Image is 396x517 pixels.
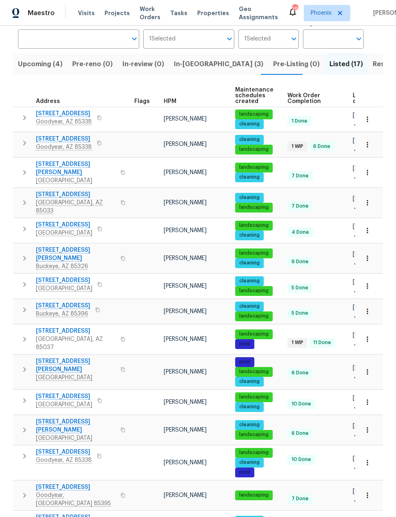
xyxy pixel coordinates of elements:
span: [PERSON_NAME] [164,492,207,498]
span: cleaning [236,378,263,385]
span: Pre-Listing (0) [273,58,320,70]
span: HPM [164,98,176,104]
span: cleaning [236,303,263,310]
span: Properties [197,9,229,17]
span: [PERSON_NAME] [164,141,207,147]
span: cleaning [236,121,263,128]
span: [DATE] [353,365,370,371]
span: 6 Done [288,369,312,376]
span: 6 Done [310,143,334,150]
span: [PERSON_NAME] [164,399,207,405]
span: landscaping [236,449,272,456]
span: landscaping [236,250,272,257]
span: 5 Done [288,284,311,291]
span: [PERSON_NAME] [164,460,207,466]
span: [DATE] [353,138,370,143]
span: Maintenance schedules created [235,87,274,104]
span: landscaping [236,492,272,499]
span: [DATE] [353,304,370,310]
span: landscaping [236,313,272,320]
span: 1 WIP [288,143,307,150]
span: landscaping [236,394,272,401]
span: 1 WIP [288,339,307,346]
span: [DATE] [353,423,370,429]
span: 4 Done [288,229,312,236]
span: [DATE] [353,456,370,461]
span: Pre-reno (0) [72,58,113,70]
span: [STREET_ADDRESS] [36,327,116,335]
span: 10 Done [288,401,314,407]
span: landscaping [236,204,272,211]
span: [DATE] [353,224,370,229]
span: Upcoming (4) [18,58,62,70]
span: [DATE] [353,196,370,201]
span: [PERSON_NAME] [164,116,207,122]
span: pool [236,340,254,347]
span: Flags [134,98,150,104]
span: cleaning [236,136,263,143]
span: cleaning [236,403,263,410]
span: 11 Done [310,339,334,346]
span: landscaping [236,164,272,171]
button: Open [353,33,365,45]
span: [DATE] [353,279,370,285]
span: landscaping [236,222,272,229]
span: 6 Done [288,258,312,265]
span: [DATE] [353,332,370,338]
button: Open [288,33,300,45]
span: landscaping [236,146,272,153]
span: [DATE] [353,112,370,118]
span: landscaping [236,431,272,438]
span: cleaning [236,194,263,201]
span: Work Orders [140,5,160,21]
span: Work Order Completion [287,93,339,104]
span: List date [353,93,366,104]
span: Tasks [170,10,187,16]
span: 6 Done [288,430,312,437]
span: [PERSON_NAME] [164,336,207,342]
span: [DATE] [353,166,370,171]
span: [PERSON_NAME] [164,200,207,206]
span: [PERSON_NAME] [164,170,207,175]
span: landscaping [236,331,272,338]
span: 7 Done [288,203,312,210]
span: Maestro [28,9,55,17]
span: cleaning [236,260,263,266]
span: Phoenix [311,9,331,17]
span: Address [36,98,60,104]
div: 29 [292,5,298,13]
span: cleaning [236,232,263,239]
span: cleaning [236,174,263,181]
button: Open [129,33,140,45]
span: In-[GEOGRAPHIC_DATA] (3) [174,58,263,70]
span: [GEOGRAPHIC_DATA], AZ 85037 [36,335,116,351]
span: cleaning [236,459,263,466]
span: Listed (17) [329,58,363,70]
span: 5 Done [288,310,311,317]
span: 1 Done [288,118,311,125]
span: [PERSON_NAME] [164,369,207,375]
span: 7 Done [288,172,312,179]
span: [PERSON_NAME] [164,228,207,233]
span: [DATE] [353,395,370,401]
span: In-review (0) [122,58,164,70]
span: 1 Selected [149,36,176,43]
span: [DATE] [353,251,370,257]
span: Visits [78,9,95,17]
span: [PERSON_NAME] [164,427,207,433]
span: [PERSON_NAME] [164,255,207,261]
span: 7 Done [288,495,312,502]
button: Open [224,33,235,45]
span: landscaping [236,287,272,294]
span: landscaping [236,111,272,118]
span: pool [236,358,254,365]
span: 10 Done [288,456,314,463]
span: landscaping [236,368,272,375]
span: [DATE] [353,488,370,494]
span: 1 Selected [244,36,271,43]
span: [PERSON_NAME] [164,283,207,289]
span: cleaning [236,421,263,428]
span: Geo Assignments [239,5,278,21]
span: cleaning [236,278,263,284]
span: Projects [105,9,130,17]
